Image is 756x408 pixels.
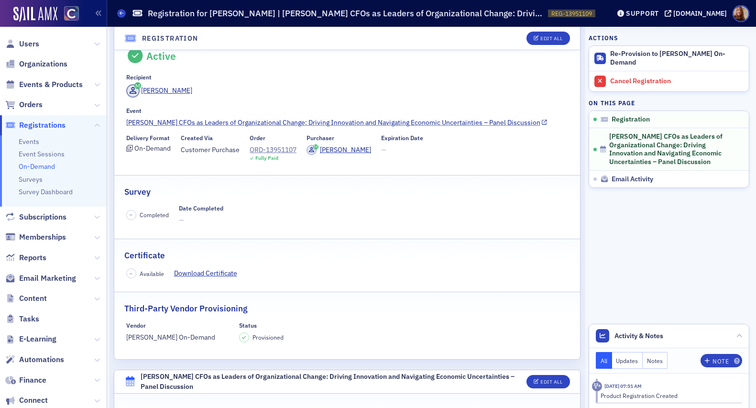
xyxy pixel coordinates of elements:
[146,50,176,62] div: Active
[142,33,198,44] h4: Registration
[239,322,257,329] div: Status
[174,268,244,278] a: Download Certificate
[307,145,371,155] a: [PERSON_NAME]
[148,8,543,19] h1: Registration for [PERSON_NAME] | [PERSON_NAME] CFOs as Leaders of Organizational Change: Driving ...
[381,145,423,155] span: —
[551,10,592,18] span: REG-13951109
[612,352,643,369] button: Updates
[179,215,223,225] span: —
[701,354,742,367] button: Note
[526,375,570,388] button: Edit All
[130,211,132,218] span: –
[5,232,66,243] a: Memberships
[141,372,520,392] div: [PERSON_NAME] CFOs as Leaders of Organizational Change: Driving Innovation and Navigating Economi...
[540,379,562,385] div: Edit All
[140,210,169,219] span: Completed
[19,273,76,284] span: Email Marketing
[126,322,146,329] div: Vendor
[5,59,67,69] a: Organizations
[19,59,67,69] span: Organizations
[592,381,602,391] div: Activity
[250,134,265,142] div: Order
[126,107,142,114] div: Event
[19,137,39,146] a: Events
[19,395,48,406] span: Connect
[610,50,744,66] div: Re-Provision to [PERSON_NAME] On-Demand
[5,79,83,90] a: Events & Products
[126,84,193,98] a: [PERSON_NAME]
[126,332,229,342] span: [PERSON_NAME] On-Demand
[126,134,170,142] div: Delivery Format
[540,36,562,41] div: Edit All
[250,145,296,155] a: ORD-13951107
[64,6,79,21] img: SailAMX
[5,395,48,406] a: Connect
[5,375,46,386] a: Finance
[5,314,39,324] a: Tasks
[19,99,43,110] span: Orders
[673,9,727,18] div: [DOMAIN_NAME]
[19,120,66,131] span: Registrations
[5,99,43,110] a: Orders
[5,334,56,344] a: E-Learning
[181,134,213,142] div: Created Via
[665,10,730,17] button: [DOMAIN_NAME]
[601,391,736,400] div: Product Registration Created
[320,145,371,155] div: [PERSON_NAME]
[5,253,46,263] a: Reports
[124,249,165,262] h2: Certificate
[19,162,55,171] a: On-Demand
[13,7,57,22] img: SailAMX
[589,99,749,107] h4: On this page
[604,383,642,389] time: 6/30/2025 07:51 AM
[19,314,39,324] span: Tasks
[19,175,43,184] a: Surveys
[712,359,729,364] div: Note
[19,375,46,386] span: Finance
[181,145,240,155] span: Customer Purchase
[610,77,744,86] div: Cancel Registration
[126,74,152,81] div: Recipient
[19,293,47,304] span: Content
[612,175,653,184] span: Email Activity
[126,118,569,128] a: [PERSON_NAME] CFOs as Leaders of Organizational Change: Driving Innovation and Navigating Economi...
[19,39,39,49] span: Users
[19,354,64,365] span: Automations
[141,86,192,96] div: [PERSON_NAME]
[589,46,749,71] button: Re-Provision to [PERSON_NAME] On-Demand
[252,333,284,341] span: Provisioned
[596,352,612,369] button: All
[5,354,64,365] a: Automations
[614,331,663,341] span: Activity & Notes
[19,187,73,196] a: Survey Dashboard
[381,134,423,142] div: Expiration Date
[643,352,668,369] button: Notes
[5,39,39,49] a: Users
[134,146,171,151] div: On-Demand
[140,269,164,278] span: Available
[179,205,223,212] div: Date Completed
[19,212,66,222] span: Subscriptions
[19,232,66,243] span: Memberships
[5,273,76,284] a: Email Marketing
[612,115,650,124] span: Registration
[124,302,247,315] h2: Third-Party Vendor Provisioning
[255,155,278,161] div: Fully Paid
[130,270,132,277] span: –
[19,334,56,344] span: E-Learning
[589,33,618,42] h4: Actions
[609,132,736,166] span: [PERSON_NAME] CFOs as Leaders of Organizational Change: Driving Innovation and Navigating Economi...
[307,134,334,142] div: Purchaser
[5,120,66,131] a: Registrations
[19,150,65,158] a: Event Sessions
[19,79,83,90] span: Events & Products
[733,5,749,22] span: Profile
[19,253,46,263] span: Reports
[5,293,47,304] a: Content
[124,186,151,198] h2: Survey
[526,32,570,45] button: Edit All
[626,9,659,18] div: Support
[57,6,79,22] a: View Homepage
[589,71,749,91] a: Cancel Registration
